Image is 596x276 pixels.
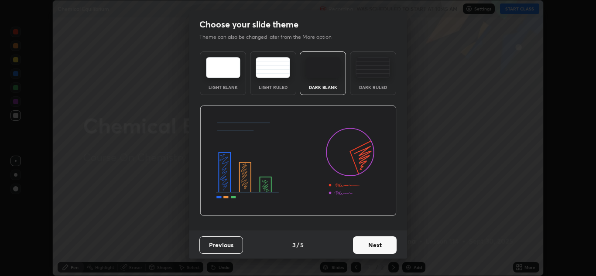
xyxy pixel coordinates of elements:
button: Next [353,236,397,254]
div: Light Ruled [256,85,291,89]
h4: / [297,240,299,249]
img: darkRuledTheme.de295e13.svg [356,57,390,78]
h2: Choose your slide theme [199,19,298,30]
button: Previous [199,236,243,254]
img: lightRuledTheme.5fabf969.svg [256,57,290,78]
img: darkTheme.f0cc69e5.svg [306,57,340,78]
h4: 3 [292,240,296,249]
p: Theme can also be changed later from the More option [199,33,341,41]
h4: 5 [300,240,304,249]
div: Dark Blank [305,85,340,89]
img: lightTheme.e5ed3b09.svg [206,57,240,78]
div: Dark Ruled [356,85,390,89]
img: darkThemeBanner.d06ce4a2.svg [200,106,397,216]
div: Light Blank [206,85,240,89]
